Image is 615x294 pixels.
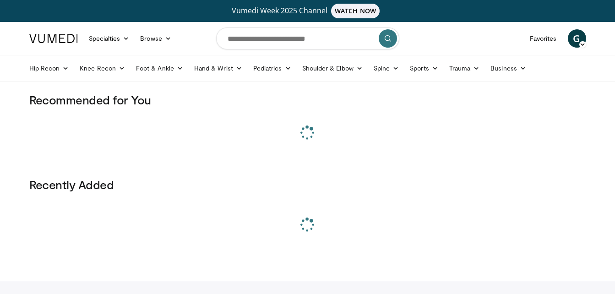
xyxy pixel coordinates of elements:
a: Spine [368,59,404,77]
a: Foot & Ankle [131,59,189,77]
a: Shoulder & Elbow [297,59,368,77]
img: VuMedi Logo [29,34,78,43]
a: Hip Recon [24,59,75,77]
h3: Recently Added [29,177,586,192]
a: Pediatrics [248,59,297,77]
a: Browse [135,29,177,48]
a: Hand & Wrist [189,59,248,77]
a: G [568,29,586,48]
a: Specialties [83,29,135,48]
a: Sports [404,59,444,77]
a: Trauma [444,59,485,77]
input: Search topics, interventions [216,27,399,49]
a: Knee Recon [74,59,131,77]
a: Favorites [524,29,562,48]
h3: Recommended for You [29,93,586,107]
a: Vumedi Week 2025 ChannelWATCH NOW [31,4,585,18]
a: Business [485,59,532,77]
span: WATCH NOW [331,4,380,18]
